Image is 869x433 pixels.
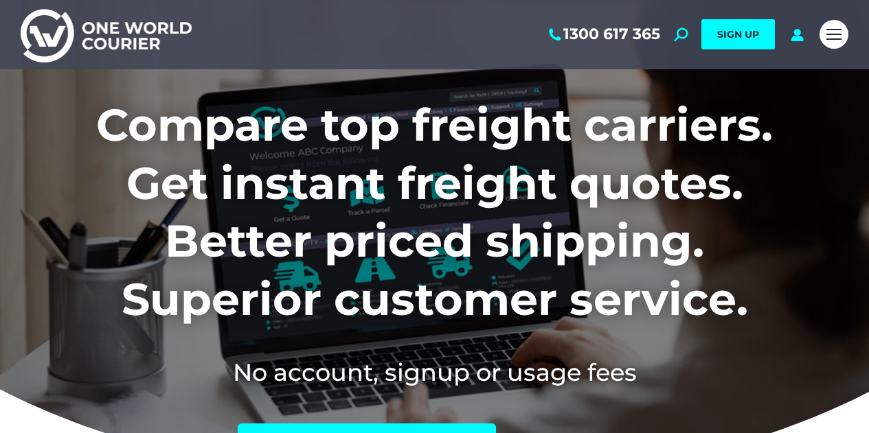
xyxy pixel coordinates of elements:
span: SIGN UP [717,28,759,40]
h2: No account, signup or usage fees [21,355,848,389]
a: SIGN UP [701,19,775,49]
img: One World Courier [21,7,192,62]
h1: Compare top freight carriers. Get instant freight quotes. Better priced shipping. Superior custom... [21,96,848,328]
a: Mobile menu icon [820,20,848,49]
a: 1300 617 365 [546,25,660,43]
